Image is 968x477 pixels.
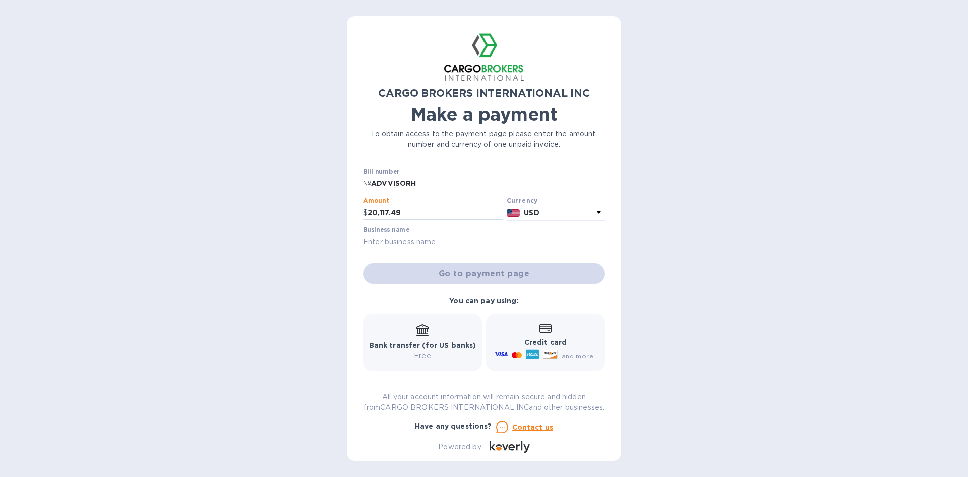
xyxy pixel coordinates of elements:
[363,129,605,150] p: To obtain access to the payment page please enter the amount, number and currency of one unpaid i...
[363,392,605,413] p: All your account information will remain secure and hidden from CARGO BROKERS INTERNATIONAL INC a...
[363,207,368,218] p: $
[369,341,476,349] b: Bank transfer (for US banks)
[524,338,567,346] b: Credit card
[363,178,371,189] p: №
[369,351,476,361] p: Free
[371,176,605,191] input: Enter bill number
[438,442,481,452] p: Powered by
[363,103,605,125] h1: Make a payment
[363,227,409,233] label: Business name
[562,352,598,360] span: and more...
[363,234,605,249] input: Enter business name
[378,87,590,99] b: CARGO BROKERS INTERNATIONAL INC
[524,208,539,217] b: USD
[507,197,538,204] b: Currency
[363,169,399,175] label: Bill number
[507,209,520,217] img: USD
[363,198,389,204] label: Amount
[368,205,503,221] input: 0.00
[415,422,492,430] b: Have any questions?
[449,297,518,305] b: You can pay using:
[512,423,554,431] u: Contact us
